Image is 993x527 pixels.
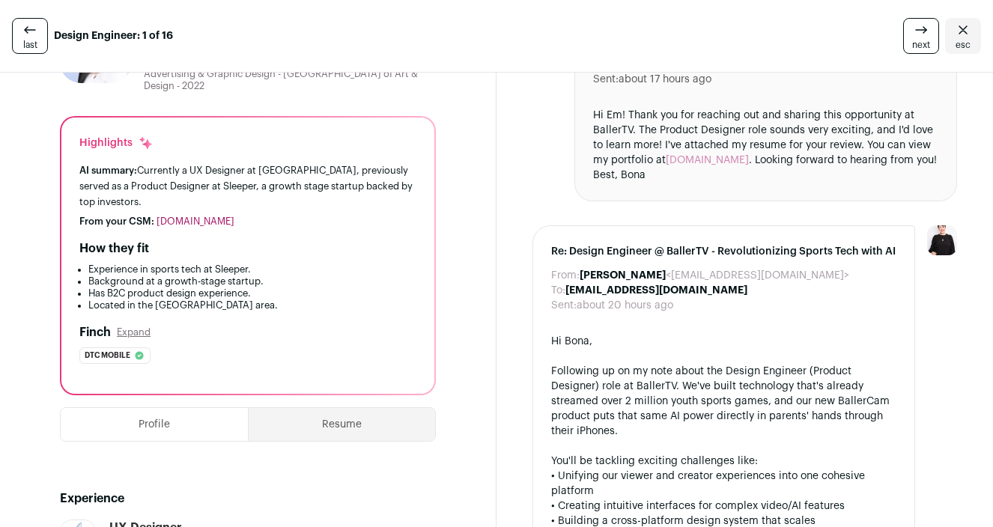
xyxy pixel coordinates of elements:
a: next [903,18,939,54]
div: You'll be tackling exciting challenges like: [551,454,896,469]
button: Resume [249,408,435,441]
a: Close [945,18,981,54]
span: esc [956,39,971,51]
a: [DOMAIN_NAME] [157,216,234,226]
li: Experience in sports tech at Sleeper. [88,263,416,275]
div: Hi Bona, [551,334,896,349]
span: Dtc mobile [85,348,130,363]
b: [EMAIL_ADDRESS][DOMAIN_NAME] [565,285,747,296]
li: Background at a growth-stage startup. [88,275,416,287]
dd: about 20 hours ago [577,298,673,313]
span: AI summary: [79,165,137,175]
dd: about 17 hours ago [619,72,711,87]
strong: Design Engineer: 1 of 16 [54,28,173,43]
a: [DOMAIN_NAME] [666,155,749,165]
li: Located in the [GEOGRAPHIC_DATA] area. [88,299,416,311]
li: Has B2C product design experience. [88,287,416,299]
img: 9240684-medium_jpg [927,225,957,255]
div: • Unifying our viewer and creator experiences into one cohesive platform [551,469,896,499]
dt: Sent: [593,72,619,87]
div: Advertising & Graphic Design - [GEOGRAPHIC_DATA] of Art & Design - 2022 [144,68,436,92]
button: Expand [117,326,151,338]
span: next [912,39,930,51]
span: From your CSM: [79,216,154,226]
b: [PERSON_NAME] [580,270,666,281]
dd: <[EMAIL_ADDRESS][DOMAIN_NAME]> [580,268,849,283]
dt: To: [551,283,565,298]
dt: Sent: [551,298,577,313]
dt: From: [551,268,580,283]
div: Highlights [79,135,154,150]
span: last [23,39,37,51]
h2: How they fit [79,240,149,258]
div: Following up on my note about the Design Engineer (Product Designer) role at BallerTV. We've buil... [551,364,896,439]
div: • Creating intuitive interfaces for complex video/AI features [551,499,896,514]
div: Hi Em! Thank you for reaching out and sharing this opportunity at BallerTV. The Product Designer ... [593,108,938,183]
a: last [12,18,48,54]
span: Re: Design Engineer @ BallerTV - Revolutionizing Sports Tech with AI [551,244,896,259]
h2: Finch [79,323,111,341]
h2: Experience [60,490,436,508]
div: Currently a UX Designer at [GEOGRAPHIC_DATA], previously served as a Product Designer at Sleeper,... [79,162,416,210]
button: Profile [61,408,248,441]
